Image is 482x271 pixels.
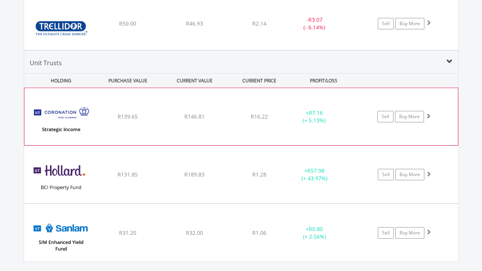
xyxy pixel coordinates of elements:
a: Sell [378,18,394,29]
img: UT.ZA.SEYB1.png [28,213,93,259]
a: Sell [378,169,394,180]
a: Buy More [395,227,424,239]
span: R146.81 [184,113,205,120]
span: R3.07 [308,16,322,23]
span: R7.16 [309,109,323,116]
span: R50.00 [119,20,136,27]
span: R16.22 [251,113,268,120]
span: R139.65 [118,113,138,120]
span: R189.83 [184,171,205,178]
img: UT.ZA.CSIB4.png [28,98,94,143]
span: R131.85 [118,171,138,178]
span: R2.14 [252,20,266,27]
div: HOLDING [24,74,94,88]
img: UT.ZA.HPPFC.png [28,156,93,201]
div: + (+ 5.13%) [285,109,343,124]
div: PROFIT/LOSS [291,74,356,88]
span: R57.98 [307,167,324,174]
img: EQU.ZA.TRL.png [28,7,93,48]
a: Sell [378,227,394,239]
a: Buy More [395,169,424,180]
div: + (+ 2.56%) [286,225,343,241]
div: + (+ 43.97%) [286,167,343,182]
a: Buy More [395,111,424,122]
div: PURCHASE VALUE [95,74,161,88]
span: Unit Trusts [30,59,62,67]
span: R1.28 [252,171,266,178]
span: R0.80 [309,225,323,233]
div: CURRENT VALUE [162,74,227,88]
a: Sell [377,111,393,122]
span: R46.93 [186,20,203,27]
div: CURRENT PRICE [229,74,289,88]
span: R32.00 [186,229,203,236]
span: R1.06 [252,229,266,236]
div: - (- 6.14%) [286,16,343,31]
span: R31.20 [119,229,136,236]
a: Buy More [395,18,424,29]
